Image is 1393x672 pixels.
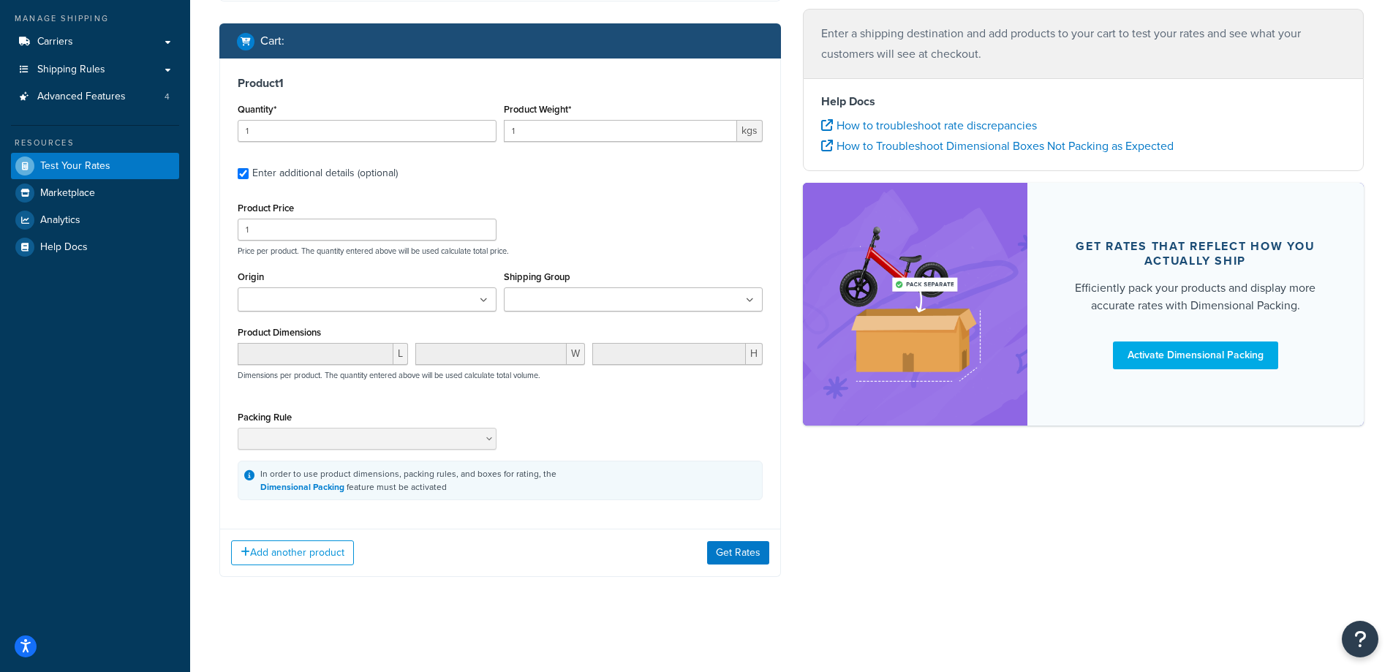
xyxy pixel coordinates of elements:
[37,36,73,48] span: Carriers
[746,343,763,365] span: H
[1113,341,1278,369] a: Activate Dimensional Packing
[165,91,170,103] span: 4
[821,23,1346,64] p: Enter a shipping destination and add products to your cart to test your rates and see what your c...
[11,234,179,260] a: Help Docs
[1062,239,1329,268] div: Get rates that reflect how you actually ship
[825,205,1005,403] img: feature-image-dim-d40ad3071a2b3c8e08177464837368e35600d3c5e73b18a22c1e4bb210dc32ac.png
[260,34,284,48] h2: Cart :
[37,91,126,103] span: Advanced Features
[821,137,1174,154] a: How to Troubleshoot Dimensional Boxes Not Packing as Expected
[11,12,179,25] div: Manage Shipping
[238,76,763,91] h3: Product 1
[11,83,179,110] li: Advanced Features
[39,85,51,97] img: tab_domain_overview_orange.svg
[11,56,179,83] a: Shipping Rules
[11,137,179,149] div: Resources
[238,271,264,282] label: Origin
[238,412,292,423] label: Packing Rule
[238,168,249,179] input: Enter additional details (optional)
[260,480,344,494] a: Dimensional Packing
[40,241,88,254] span: Help Docs
[737,120,763,142] span: kgs
[1062,279,1329,314] div: Efficiently pack your products and display more accurate rates with Dimensional Packing.
[38,38,161,50] div: Domain: [DOMAIN_NAME]
[821,117,1037,134] a: How to troubleshoot rate discrepancies
[567,343,585,365] span: W
[393,343,408,365] span: L
[234,246,766,256] p: Price per product. The quantity entered above will be used calculate total price.
[238,104,276,115] label: Quantity*
[504,104,571,115] label: Product Weight*
[504,271,570,282] label: Shipping Group
[238,203,294,214] label: Product Price
[40,187,95,200] span: Marketplace
[260,467,556,494] div: In order to use product dimensions, packing rules, and boxes for rating, the feature must be acti...
[231,540,354,565] button: Add another product
[40,214,80,227] span: Analytics
[11,207,179,233] a: Analytics
[11,153,179,179] a: Test Your Rates
[1342,621,1378,657] button: Open Resource Center
[11,180,179,206] a: Marketplace
[23,38,35,50] img: website_grey.svg
[707,541,769,565] button: Get Rates
[162,86,246,96] div: Keywords by Traffic
[252,163,398,184] div: Enter additional details (optional)
[234,370,540,380] p: Dimensions per product. The quantity entered above will be used calculate total volume.
[238,327,321,338] label: Product Dimensions
[238,120,497,142] input: 0
[37,64,105,76] span: Shipping Rules
[56,86,131,96] div: Domain Overview
[821,93,1346,110] h4: Help Docs
[40,160,110,173] span: Test Your Rates
[41,23,72,35] div: v 4.0.25
[504,120,737,142] input: 0.00
[11,29,179,56] a: Carriers
[23,23,35,35] img: logo_orange.svg
[11,83,179,110] a: Advanced Features4
[146,85,157,97] img: tab_keywords_by_traffic_grey.svg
